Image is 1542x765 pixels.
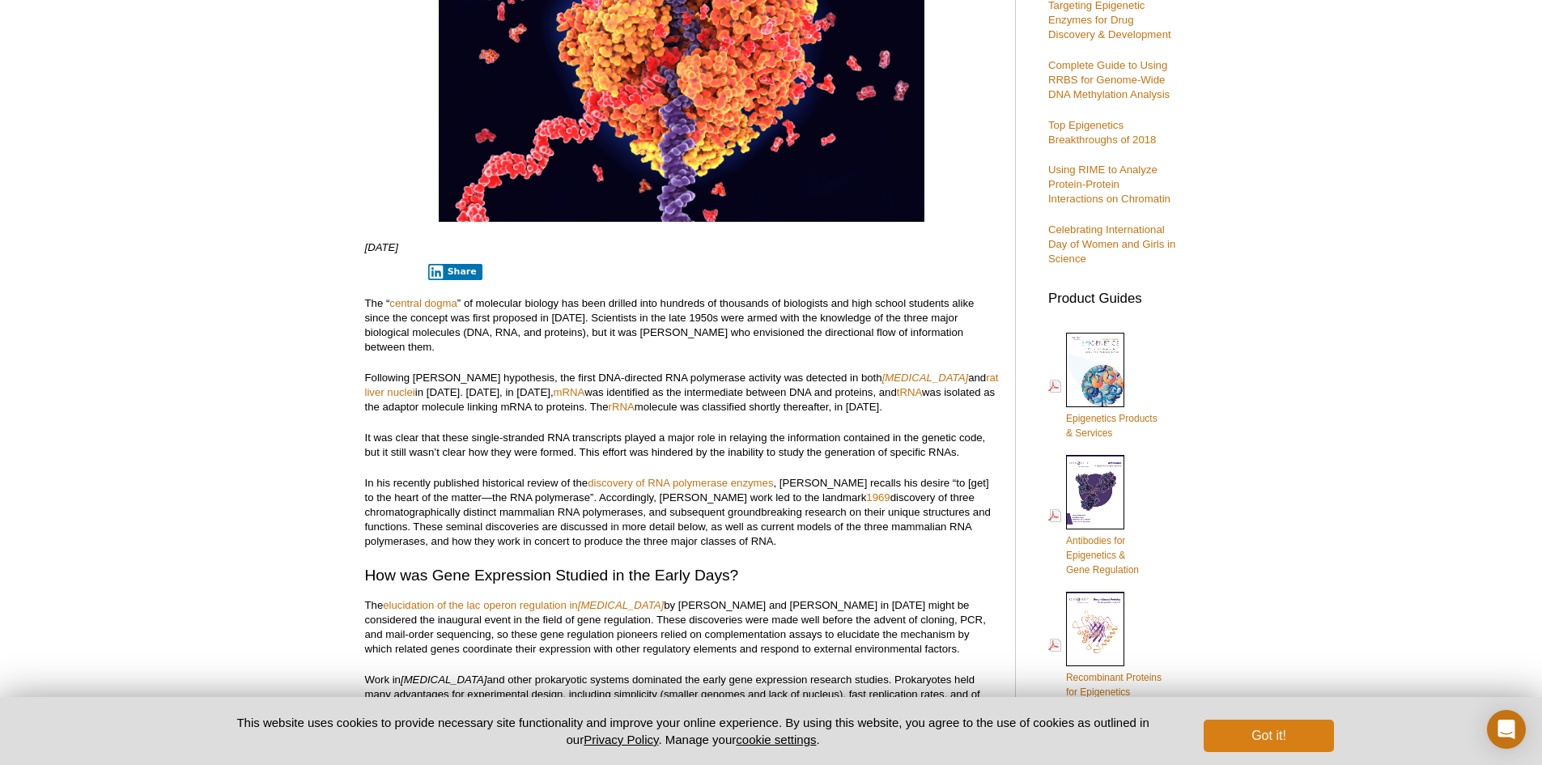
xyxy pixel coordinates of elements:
[383,599,664,611] a: elucidation of the lac operon regulation in[MEDICAL_DATA]
[209,714,1178,748] p: This website uses cookies to provide necessary site functionality and improve your online experie...
[588,477,773,489] a: discovery of RNA polymerase enzymes
[365,673,999,746] p: Work in and other prokaryotic systems dominated the early gene expression research studies. Proka...
[1066,455,1124,529] img: Abs_epi_2015_cover_web_70x200
[365,564,999,586] h2: How was Gene Expression Studied in the Early Days?
[365,598,999,657] p: The by [PERSON_NAME] and [PERSON_NAME] in [DATE] might be considered the inaugural event in the f...
[736,733,816,746] button: cookie settings
[578,599,665,611] em: [MEDICAL_DATA]
[428,264,482,280] button: Share
[401,674,487,686] em: [MEDICAL_DATA]
[1048,283,1178,306] h3: Product Guides
[1066,592,1124,666] img: Rec_prots_140604_cover_web_70x200
[882,372,969,384] a: [MEDICAL_DATA]
[365,476,999,549] p: In his recently published historical review of the , [PERSON_NAME] recalls his desire “to [get] t...
[1066,333,1124,407] img: Epi_brochure_140604_cover_web_70x200
[1066,672,1162,698] span: Recombinant Proteins for Epigenetics
[584,733,658,746] a: Privacy Policy
[1048,59,1170,100] a: Complete Guide to Using RRBS for Genome-Wide DNA Methylation Analysis
[866,491,890,504] a: 1969
[1048,223,1175,265] a: Celebrating International Day of Women and Girls in Science
[1048,590,1162,701] a: Recombinant Proteinsfor Epigenetics
[1066,413,1158,439] span: Epigenetics Products & Services
[609,401,635,413] a: rRNA
[365,372,999,398] a: rat liver nuclei
[1048,453,1139,579] a: Antibodies forEpigenetics &Gene Regulation
[365,431,999,460] p: It was clear that these single-stranded RNA transcripts played a major role in relaying the infor...
[365,371,999,414] p: Following [PERSON_NAME] hypothesis, the first DNA-directed RNA polymerase activity was detected i...
[554,386,585,398] a: mRNA
[897,386,922,398] a: tRNA
[365,241,399,253] em: [DATE]
[1048,164,1170,205] a: Using RIME to Analyze Protein-Protein Interactions on Chromatin
[1066,535,1139,576] span: Antibodies for Epigenetics & Gene Regulation
[1048,119,1156,146] a: Top Epigenetics Breakthroughs of 2018
[365,263,418,279] iframe: X Post Button
[1204,720,1333,752] button: Got it!
[1487,710,1526,749] div: Open Intercom Messenger
[365,296,999,355] p: The “ ” of molecular biology has been drilled into hundreds of thousands of biologists and high s...
[1048,331,1158,442] a: Epigenetics Products& Services
[389,297,457,309] a: central dogma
